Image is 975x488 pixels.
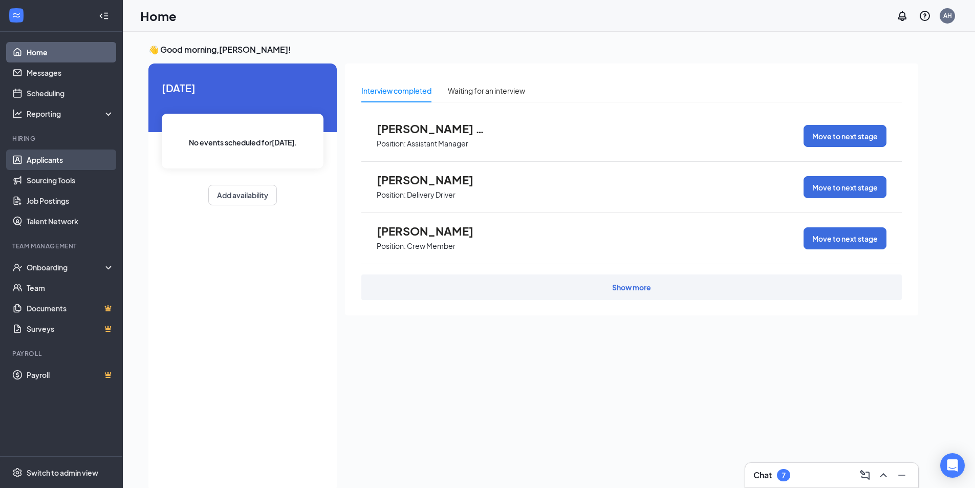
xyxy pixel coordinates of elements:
div: Show more [612,282,651,292]
span: [DATE] [162,80,323,96]
div: Hiring [12,134,112,143]
a: Messages [27,62,114,83]
a: PayrollCrown [27,365,114,385]
div: Interview completed [361,85,431,96]
span: [PERSON_NAME] [377,224,489,238]
svg: ChevronUp [877,469,890,481]
button: Minimize [894,467,910,483]
a: Talent Network [27,211,114,231]
div: Payroll [12,349,112,358]
button: ComposeMessage [857,467,873,483]
span: [PERSON_NAME] Prusinowski3.0 [377,122,489,135]
svg: Minimize [896,469,908,481]
svg: ComposeMessage [859,469,871,481]
div: 7 [782,471,786,480]
button: Move to next stage [804,176,886,198]
a: SurveysCrown [27,319,114,339]
a: Scheduling [27,83,114,103]
button: ChevronUp [875,467,892,483]
p: Crew Member [407,241,456,251]
svg: WorkstreamLogo [11,10,21,20]
h3: 👋 Good morning, [PERSON_NAME] ! [148,44,918,55]
div: Reporting [27,109,115,119]
div: Waiting for an interview [448,85,525,96]
svg: QuestionInfo [919,10,931,22]
a: Applicants [27,150,114,170]
h3: Chat [753,470,772,481]
button: Add availability [208,185,277,205]
div: AH [943,11,952,20]
p: Position: [377,241,406,251]
button: Move to next stage [804,227,886,249]
a: DocumentsCrown [27,298,114,319]
a: Home [27,42,114,62]
p: Position: [377,139,406,148]
p: Position: [377,190,406,200]
span: [PERSON_NAME] [377,173,489,186]
svg: Collapse [99,11,109,21]
svg: Settings [12,468,23,478]
h1: Home [140,7,177,25]
button: Move to next stage [804,125,886,147]
svg: Notifications [896,10,908,22]
p: Delivery Driver [407,190,456,200]
svg: UserCheck [12,262,23,272]
a: Sourcing Tools [27,170,114,190]
a: Job Postings [27,190,114,211]
div: Onboarding [27,262,105,272]
div: Team Management [12,242,112,250]
span: No events scheduled for [DATE] . [189,137,297,148]
div: Switch to admin view [27,468,98,478]
svg: Analysis [12,109,23,119]
p: Assistant Manager [407,139,468,148]
a: Team [27,278,114,298]
div: Open Intercom Messenger [940,453,965,478]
